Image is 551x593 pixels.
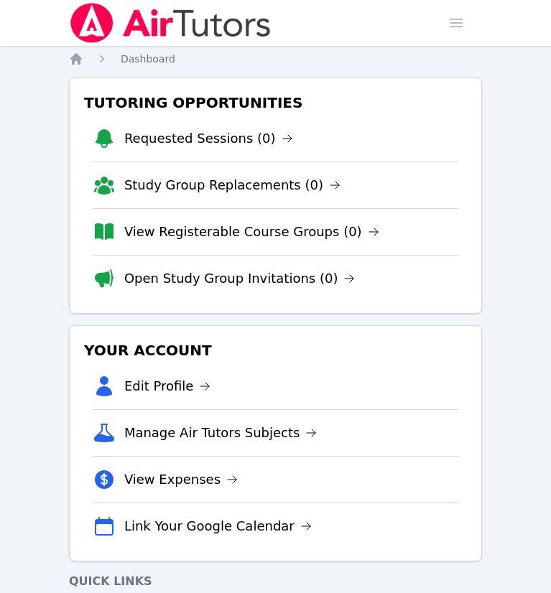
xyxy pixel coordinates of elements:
a: Study Group Replacements (0) [124,175,341,195]
a: Link Your Google Calendar [124,516,312,536]
a: Open Study Group Invitations (0) [124,269,356,289]
a: Edit Profile [124,376,211,396]
h3: Tutoring Opportunities [81,90,470,116]
a: View Expenses [124,470,238,490]
a: Manage Air Tutors Subjects [124,423,318,443]
h3: Your Account [81,337,470,363]
img: Air Tutors [69,3,272,43]
nav: Breadcrumb [69,52,482,66]
span: Dashboard [121,53,175,65]
a: Requested Sessions (0) [124,129,293,149]
h4: Quick Links [69,573,482,590]
a: Dashboard [121,52,175,66]
a: View Registerable Course Groups (0) [124,222,379,242]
